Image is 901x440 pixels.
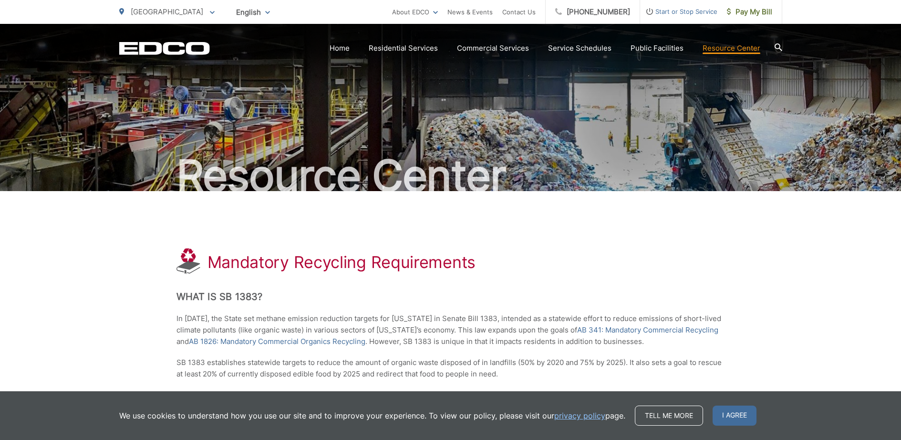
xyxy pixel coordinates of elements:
a: AB 341: Mandatory Commercial Recycling [577,324,718,336]
a: Contact Us [502,6,536,18]
span: I agree [713,406,756,426]
a: Residential Services [369,43,438,54]
a: Service Schedules [548,43,611,54]
span: English [229,4,277,21]
a: AB 1826: Mandatory Commercial Organics Recycling [189,336,365,347]
a: Tell me more [635,406,703,426]
p: We use cookies to understand how you use our site and to improve your experience. To view our pol... [119,410,625,421]
a: News & Events [447,6,493,18]
p: SB 1383 establishes statewide targets to reduce the amount of organic waste disposed of in landfi... [176,357,725,380]
a: privacy policy [554,410,605,421]
a: Commercial Services [457,43,529,54]
a: Home [330,43,350,54]
span: [GEOGRAPHIC_DATA] [131,7,203,16]
a: Public Facilities [631,43,684,54]
a: Resource Center [703,43,760,54]
p: In [DATE], the State set methane emission reduction targets for [US_STATE] in Senate Bill 1383, i... [176,313,725,347]
h2: What is SB 1383? [176,291,725,302]
h2: Resource Center [119,152,782,200]
h1: Mandatory Recycling Requirements [207,253,476,272]
a: About EDCO [392,6,438,18]
span: Pay My Bill [727,6,772,18]
a: EDCD logo. Return to the homepage. [119,42,210,55]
